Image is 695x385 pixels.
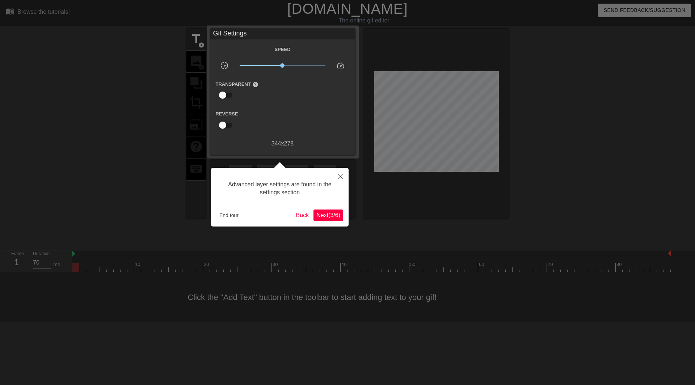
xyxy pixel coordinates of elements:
[216,173,343,204] div: Advanced layer settings are found in the settings section
[316,212,340,218] span: Next ( 3 / 6 )
[333,168,349,185] button: Close
[216,210,241,221] button: End tour
[313,210,343,221] button: Next
[293,210,312,221] button: Back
